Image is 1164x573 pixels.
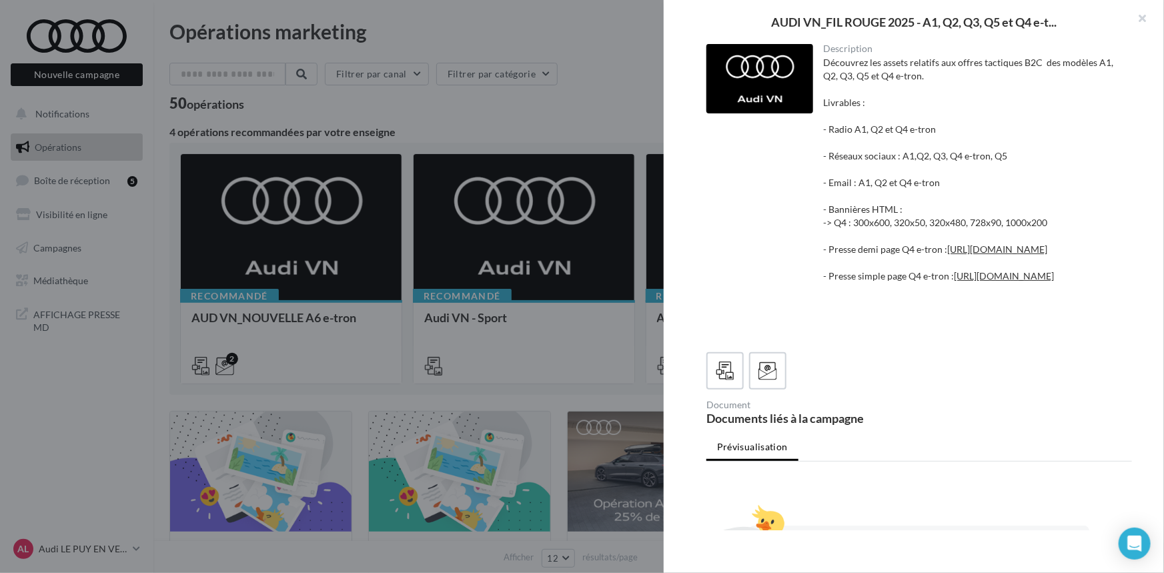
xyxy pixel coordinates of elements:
[706,400,914,410] div: Document
[771,16,1057,28] span: AUDI VN_FIL ROUGE 2025 - A1, Q2, Q3, Q5 et Q4 e-t...
[824,56,1122,336] div: Découvrez les assets relatifs aux offres tactiques B2C des modèles A1, Q2, Q3, Q5 et Q4 e-tron. L...
[1119,528,1151,560] div: Open Intercom Messenger
[706,412,914,424] div: Documents liés à la campagne
[955,270,1055,281] a: [URL][DOMAIN_NAME]
[948,243,1048,255] a: [URL][DOMAIN_NAME]
[824,44,1122,53] div: Description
